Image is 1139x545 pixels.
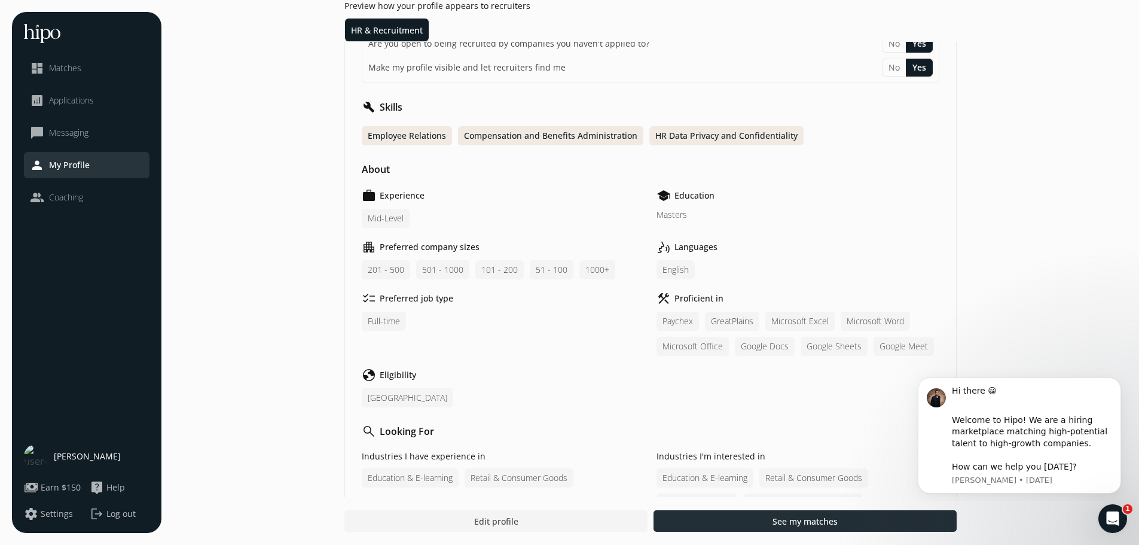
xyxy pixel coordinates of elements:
[362,388,453,407] div: [GEOGRAPHIC_DATA]
[30,93,44,108] span: analytics
[368,62,566,74] span: Make my profile visible and let recruiters find me
[41,482,81,494] span: Earn $150
[1123,504,1132,514] span: 1
[90,480,104,495] span: live_help
[465,468,573,488] div: Retail & Consumer Goods
[475,260,524,279] div: 101 - 200
[380,424,434,439] h2: Looking For
[30,126,143,140] a: chat_bubble_outlineMessaging
[674,241,717,253] h2: Languages
[24,24,60,43] img: hh-logo-white
[362,368,376,382] span: globe
[106,508,136,520] span: Log out
[345,19,429,41] li: HR & Recruitment
[874,337,934,356] div: Google Meet
[362,100,376,114] span: build
[705,312,759,331] div: GreatPlains
[656,188,671,203] span: school
[49,95,94,106] span: Applications
[24,507,84,521] a: settingsSettings
[735,337,795,356] div: Google Docs
[49,127,88,139] span: Messaging
[362,188,376,203] span: work
[362,291,376,306] span: checklist
[24,480,84,495] a: paymentsEarn $150
[362,424,376,439] span: search
[90,507,149,521] button: logoutLog out
[674,190,714,202] h2: Education
[1098,504,1127,533] iframe: Intercom live chat
[106,482,125,494] span: Help
[649,126,804,145] div: HR Data Privacy and Confidentiality
[380,241,480,253] h2: Preferred company sizes
[656,468,753,488] div: Education & E-learning
[30,158,44,172] span: person
[24,444,48,468] img: user-photo
[24,507,73,521] button: settingsSettings
[906,59,933,77] button: Yes
[458,126,643,145] div: Compensation and Benefits Administration
[656,260,695,279] div: English
[362,312,406,331] div: Full-time
[41,508,73,520] span: Settings
[656,494,738,513] div: Agriculture & Food
[656,337,729,356] div: Microsoft Office
[90,507,104,521] span: logout
[579,260,615,279] div: 1000+
[362,162,390,176] h2: About
[882,35,906,53] button: No
[362,450,485,462] h2: Industries I have experience in
[801,337,868,356] div: Google Sheets
[900,367,1139,501] iframe: Intercom notifications message
[344,510,648,532] button: Edit profile
[654,510,957,532] button: See my matches
[759,468,868,488] div: Retail & Consumer Goods
[416,260,469,279] div: 501 - 1000
[656,209,939,221] div: Masters
[380,293,453,305] h2: Preferred job type
[30,190,44,205] span: people
[530,260,573,279] div: 51 - 100
[380,369,416,381] h2: Eligibility
[841,312,910,331] div: Microsoft Word
[380,100,402,114] h2: Skills
[90,480,149,495] a: live_helpHelp
[30,190,143,205] a: peopleCoaching
[656,312,699,331] div: Paychex
[54,450,121,462] span: [PERSON_NAME]
[30,158,143,172] a: personMy Profile
[656,450,765,462] h2: Industries I'm interested in
[882,59,906,77] button: No
[656,240,671,254] span: voice_selection
[30,93,143,108] a: analyticsApplications
[49,62,81,74] span: Matches
[30,61,44,75] span: dashboard
[30,126,44,140] span: chat_bubble_outline
[656,291,671,306] span: construction
[674,293,723,305] h2: Proficient in
[24,480,81,495] button: paymentsEarn $150
[362,126,452,145] div: Employee Relations
[362,209,410,228] div: Mid-Level
[49,159,90,171] span: My Profile
[30,61,143,75] a: dashboardMatches
[474,515,518,528] span: Edit profile
[906,35,933,53] button: Yes
[380,190,425,202] h2: Experience
[24,507,38,521] span: settings
[362,468,459,488] div: Education & E-learning
[90,480,125,495] button: live_helpHelp
[772,515,838,528] span: See my matches
[744,494,862,513] div: Arts, Media & Entertainment
[49,191,83,203] span: Coaching
[368,38,649,50] span: Are you open to being recruited by companies you haven't applied to?
[362,240,376,254] span: apartment
[765,312,835,331] div: Microsoft Excel
[362,260,410,279] div: 201 - 500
